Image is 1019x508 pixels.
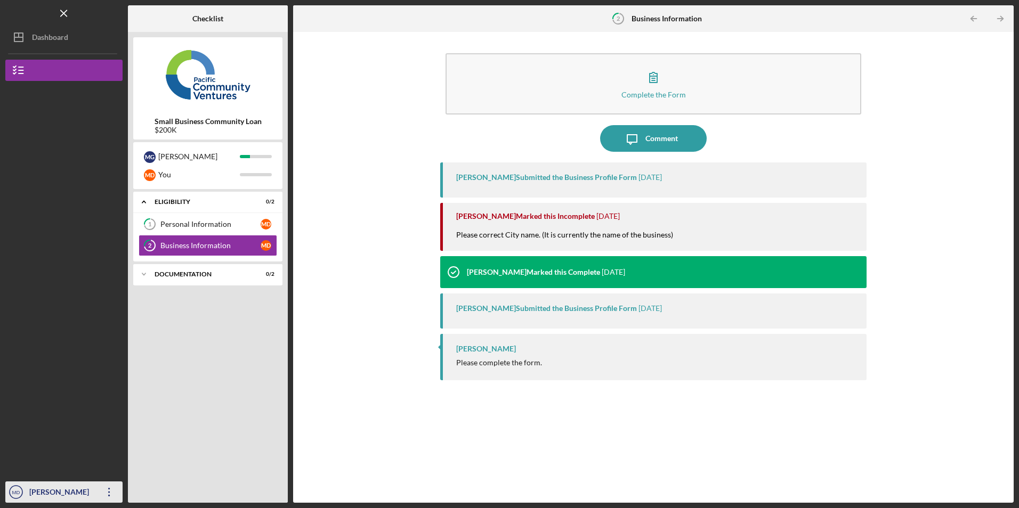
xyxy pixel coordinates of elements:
[456,173,637,182] div: [PERSON_NAME] Submitted the Business Profile Form
[632,14,702,23] b: Business Information
[456,212,595,220] div: [PERSON_NAME] Marked this Incomplete
[144,151,156,163] div: M G
[155,199,248,205] div: Eligibility
[144,169,156,181] div: M D
[158,148,240,166] div: [PERSON_NAME]
[155,117,262,126] b: Small Business Community Loan
[261,240,271,251] div: M D
[27,481,96,505] div: [PERSON_NAME]
[602,268,625,276] time: 2025-07-07 22:22
[192,14,223,23] b: Checklist
[446,53,861,114] button: Complete the Form
[596,212,620,220] time: 2025-07-07 22:24
[638,173,662,182] time: 2025-08-25 20:47
[645,125,678,152] div: Comment
[617,15,620,22] tspan: 2
[32,27,68,51] div: Dashboard
[467,268,600,276] div: [PERSON_NAME] Marked this Complete
[160,220,261,228] div: Personal Information
[160,241,261,250] div: Business Information
[148,221,151,228] tspan: 1
[255,271,274,277] div: 0 / 2
[139,235,277,256] a: 2Business InformationMD
[148,242,151,249] tspan: 2
[456,345,516,353] div: [PERSON_NAME]
[155,271,248,277] div: Documentation
[155,126,262,134] div: $200K
[255,199,274,205] div: 0 / 2
[5,27,123,48] button: Dashboard
[621,91,686,99] div: Complete the Form
[638,304,662,313] time: 2025-06-27 16:08
[133,43,282,106] img: Product logo
[12,489,20,495] text: MD
[158,166,240,184] div: You
[139,214,277,235] a: 1Personal InformationMD
[456,230,684,251] div: Please correct City name. (It is currently the name of the business)
[600,125,707,152] button: Comment
[456,358,542,367] div: Please complete the form.
[5,481,123,503] button: MD[PERSON_NAME]
[261,219,271,230] div: M D
[456,304,637,313] div: [PERSON_NAME] Submitted the Business Profile Form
